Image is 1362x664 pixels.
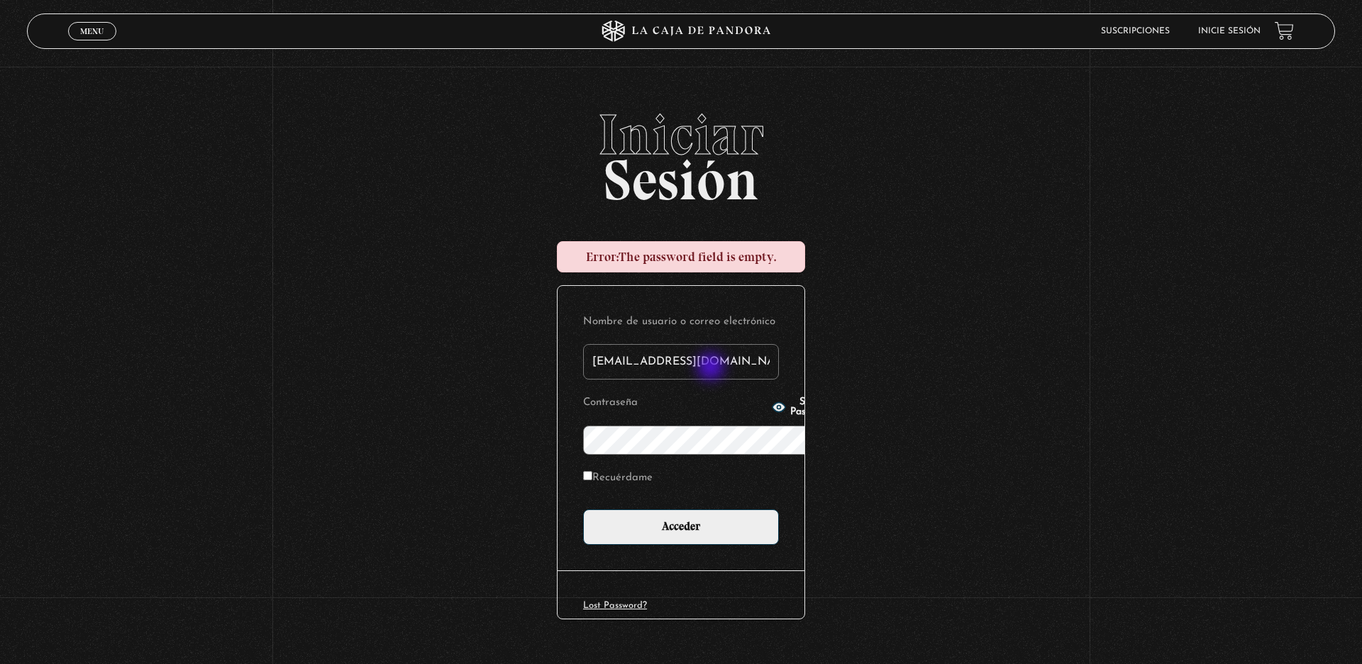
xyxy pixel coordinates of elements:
[80,27,104,35] span: Menu
[583,509,779,545] input: Acceder
[583,311,779,333] label: Nombre de usuario o correo electrónico
[583,467,653,489] label: Recuérdame
[790,397,831,417] span: Show Password
[1198,27,1261,35] a: Inicie sesión
[586,249,619,265] strong: Error:
[583,471,592,480] input: Recuérdame
[27,106,1334,197] h2: Sesión
[76,39,109,49] span: Cerrar
[557,241,805,272] div: The password field is empty.
[583,601,647,610] a: Lost Password?
[772,397,831,417] button: Show Password
[583,392,768,414] label: Contraseña
[27,106,1334,163] span: Iniciar
[1275,21,1294,40] a: View your shopping cart
[1101,27,1170,35] a: Suscripciones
